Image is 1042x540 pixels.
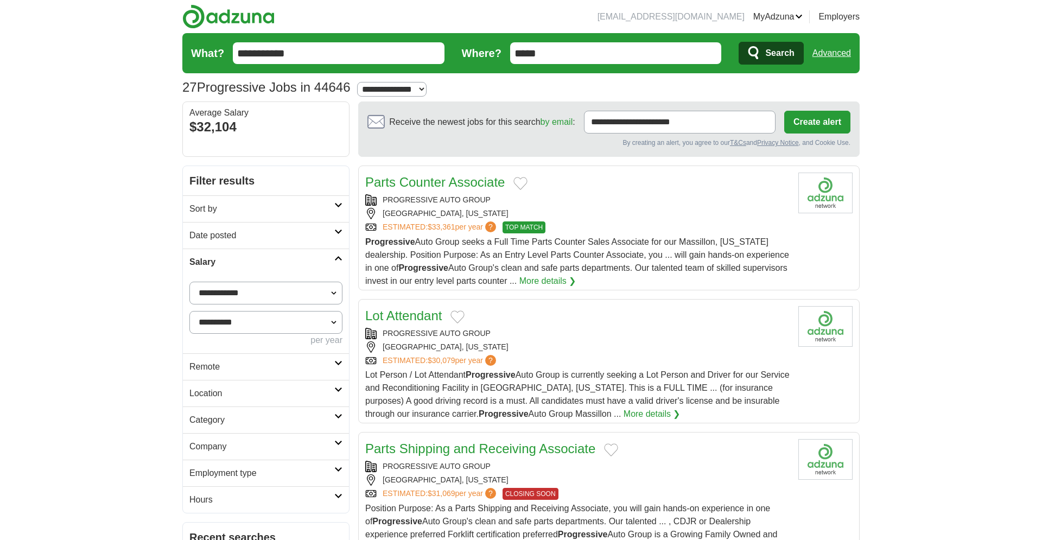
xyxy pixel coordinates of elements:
[784,111,850,134] button: Create alert
[189,117,342,137] div: $32,104
[183,222,349,249] a: Date posted
[365,194,790,206] div: PROGRESSIVE AUTO GROUP
[189,360,334,373] h2: Remote
[183,486,349,513] a: Hours
[365,237,415,246] strong: Progressive
[798,173,853,213] img: Company logo
[798,306,853,347] img: Company logo
[189,387,334,400] h2: Location
[485,355,496,366] span: ?
[367,138,850,148] div: By creating an alert, you agree to our and , and Cookie Use.
[383,355,498,366] a: ESTIMATED:$30,079per year?
[189,109,342,117] div: Average Salary
[450,310,465,323] button: Add to favorite jobs
[365,370,790,418] span: Lot Person / Lot Attendant Auto Group is currently seeking a Lot Person and Driver for our Servic...
[462,45,501,61] label: Where?
[189,493,334,506] h2: Hours
[365,237,789,285] span: Auto Group seeks a Full Time Parts Counter Sales Associate for our Massillon, [US_STATE] dealersh...
[189,334,342,347] div: per year
[365,441,595,456] a: Parts Shipping and Receiving Associate
[189,202,334,215] h2: Sort by
[182,78,197,97] span: 27
[189,467,334,480] h2: Employment type
[558,530,608,539] strong: Progressive
[598,10,745,23] li: [EMAIL_ADDRESS][DOMAIN_NAME]
[189,229,334,242] h2: Date posted
[365,308,442,323] a: Lot Attendant
[812,42,851,64] a: Advanced
[753,10,803,23] a: MyAdzuna
[466,370,516,379] strong: Progressive
[541,117,573,126] a: by email
[183,406,349,433] a: Category
[624,408,681,421] a: More details ❯
[183,460,349,486] a: Employment type
[183,353,349,380] a: Remote
[428,489,455,498] span: $31,069
[365,328,790,339] div: PROGRESSIVE AUTO GROUP
[183,166,349,195] h2: Filter results
[765,42,794,64] span: Search
[398,263,448,272] strong: Progressive
[383,488,498,500] a: ESTIMATED:$31,069per year?
[183,380,349,406] a: Location
[730,139,746,147] a: T&Cs
[183,249,349,275] a: Salary
[428,356,455,365] span: $30,079
[513,177,528,190] button: Add to favorite jobs
[604,443,618,456] button: Add to favorite jobs
[365,474,790,486] div: [GEOGRAPHIC_DATA], [US_STATE]
[182,80,351,94] h1: Progressive Jobs in 44646
[365,341,790,353] div: [GEOGRAPHIC_DATA], [US_STATE]
[189,440,334,453] h2: Company
[503,488,558,500] span: CLOSING SOON
[191,45,224,61] label: What?
[485,221,496,232] span: ?
[757,139,799,147] a: Privacy Notice
[365,175,505,189] a: Parts Counter Associate
[798,439,853,480] img: Company logo
[479,409,529,418] strong: Progressive
[182,4,275,29] img: Adzuna logo
[365,461,790,472] div: PROGRESSIVE AUTO GROUP
[365,208,790,219] div: [GEOGRAPHIC_DATA], [US_STATE]
[189,256,334,269] h2: Salary
[383,221,498,233] a: ESTIMATED:$33,361per year?
[503,221,545,233] span: TOP MATCH
[739,42,803,65] button: Search
[183,433,349,460] a: Company
[485,488,496,499] span: ?
[519,275,576,288] a: More details ❯
[818,10,860,23] a: Employers
[189,414,334,427] h2: Category
[372,517,422,526] strong: Progressive
[389,116,575,129] span: Receive the newest jobs for this search :
[183,195,349,222] a: Sort by
[428,223,455,231] span: $33,361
